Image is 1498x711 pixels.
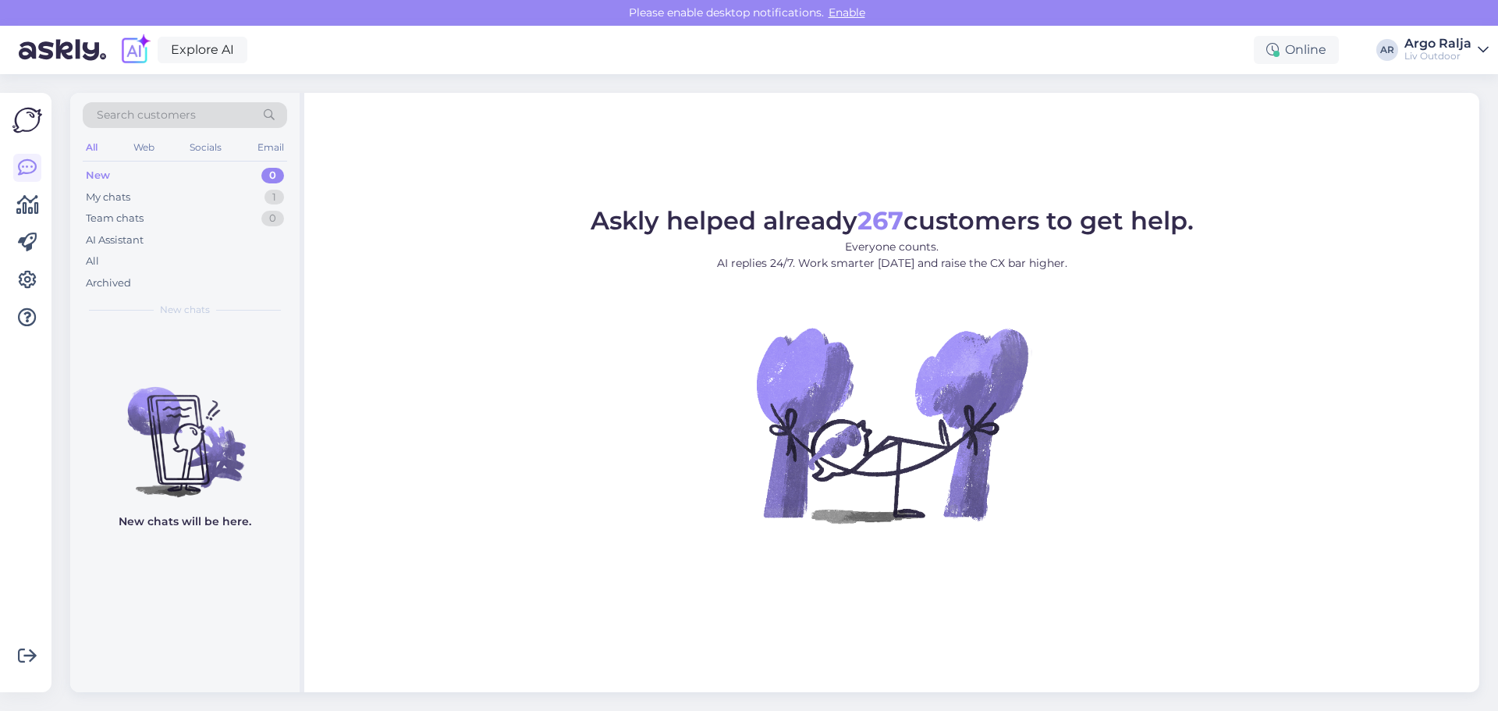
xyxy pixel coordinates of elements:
span: New chats [160,303,210,317]
div: Online [1254,36,1339,64]
a: Argo RaljaLiv Outdoor [1404,37,1489,62]
div: Web [130,137,158,158]
span: Enable [824,5,870,20]
span: Askly helped already customers to get help. [591,205,1194,236]
div: Archived [86,276,131,291]
b: 267 [857,205,903,236]
div: Argo Ralja [1404,37,1471,50]
p: New chats will be here. [119,514,251,530]
img: Askly Logo [12,105,42,135]
img: explore-ai [119,34,151,66]
div: AI Assistant [86,233,144,248]
div: Liv Outdoor [1404,50,1471,62]
div: 0 [261,211,284,226]
div: My chats [86,190,130,205]
div: 0 [261,168,284,183]
div: Team chats [86,211,144,226]
div: All [86,254,99,269]
div: All [83,137,101,158]
img: No Chat active [751,284,1032,565]
img: No chats [70,359,300,499]
div: AR [1376,39,1398,61]
div: Email [254,137,287,158]
div: Socials [186,137,225,158]
div: New [86,168,110,183]
div: 1 [264,190,284,205]
a: Explore AI [158,37,247,63]
p: Everyone counts. AI replies 24/7. Work smarter [DATE] and raise the CX bar higher. [591,239,1194,272]
span: Search customers [97,107,196,123]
